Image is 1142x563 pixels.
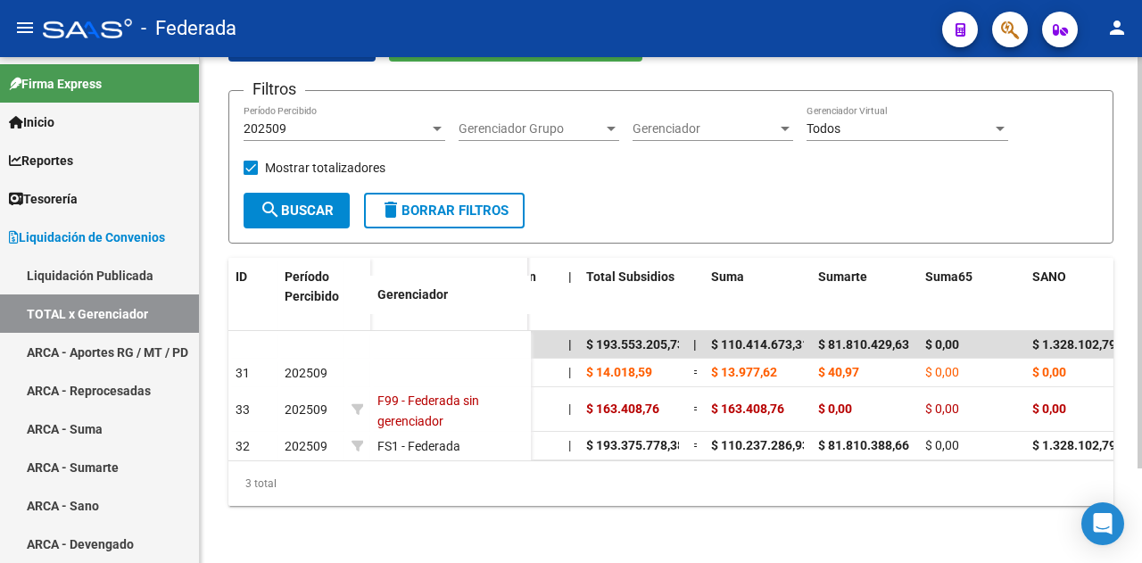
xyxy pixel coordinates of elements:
span: Inicio [9,112,54,132]
datatable-header-cell: | [561,258,579,336]
mat-icon: delete [380,199,401,220]
span: 33 [236,402,250,417]
span: $ 110.237.286,93 [711,438,809,452]
datatable-header-cell: Total Subsidios [579,258,686,336]
datatable-header-cell: Suma [704,258,811,336]
span: $ 163.408,76 [711,402,784,416]
span: $ 40,97 [818,365,859,379]
span: 202509 [244,121,286,136]
span: Liquidación de Convenios [9,228,165,247]
span: SANO [1032,269,1066,284]
span: - Federada [141,9,236,48]
button: Buscar [244,193,350,228]
span: Total Subsidios [586,269,674,284]
div: 3 total [228,461,1113,506]
span: | [568,269,572,284]
span: Mostrar totalizadores [265,157,385,178]
span: $ 163.408,76 [586,402,659,416]
datatable-header-cell: ID [228,258,277,333]
span: $ 110.414.673,31 [711,337,809,352]
span: = [693,365,700,379]
span: Gerenciador [377,287,448,302]
span: $ 81.810.429,63 [818,337,909,352]
span: 202509 [285,366,327,380]
span: Buscar [260,203,334,219]
datatable-header-cell: Sumarte [811,258,918,336]
span: FS1 - Federada [377,439,460,453]
span: $ 0,00 [818,402,852,416]
span: 32 [236,439,250,453]
span: Gerenciador [633,121,777,137]
span: $ 13.977,62 [711,365,777,379]
span: ID [236,269,247,284]
span: = [693,438,700,452]
span: 31 [236,366,250,380]
span: $ 0,00 [925,402,959,416]
span: Reportes [9,151,73,170]
span: Borrar Filtros [380,203,509,219]
span: Suma65 [925,269,972,284]
span: $ 1.328.102,79 [1032,438,1116,452]
span: | [693,337,697,352]
span: 202509 [285,439,327,453]
span: $ 1.328.102,79 [1032,337,1116,352]
button: Borrar Filtros [364,193,525,228]
span: Suma [711,269,744,284]
span: Gerenciador Grupo [459,121,603,137]
datatable-header-cell: Período Percibido [277,258,344,333]
span: $ 0,00 [925,365,959,379]
div: Open Intercom Messenger [1081,502,1124,545]
span: $ 81.810.388,66 [818,438,909,452]
span: $ 0,00 [1032,365,1066,379]
span: | [568,365,571,379]
h3: Filtros [244,77,305,102]
mat-icon: person [1106,17,1128,38]
span: $ 0,00 [925,337,959,352]
span: | [568,438,571,452]
span: $ 0,00 [1032,402,1066,416]
span: | [568,337,572,352]
span: $ 193.375.778,38 [586,438,684,452]
span: | [568,402,571,416]
span: Sumarte [818,269,867,284]
span: = [693,402,700,416]
span: Firma Express [9,74,102,94]
span: $ 0,00 [925,438,959,452]
datatable-header-cell: Gerenciador [370,276,531,314]
span: F99 - Federada sin gerenciador [377,393,479,428]
span: $ 14.018,59 [586,365,652,379]
datatable-header-cell: SANO [1025,258,1132,336]
mat-icon: menu [14,17,36,38]
span: Período Percibido [285,269,339,304]
span: $ 193.553.205,73 [586,337,684,352]
mat-icon: search [260,199,281,220]
span: 202509 [285,402,327,417]
datatable-header-cell: Suma65 [918,258,1025,336]
span: Todos [807,121,840,136]
span: Tesorería [9,189,78,209]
